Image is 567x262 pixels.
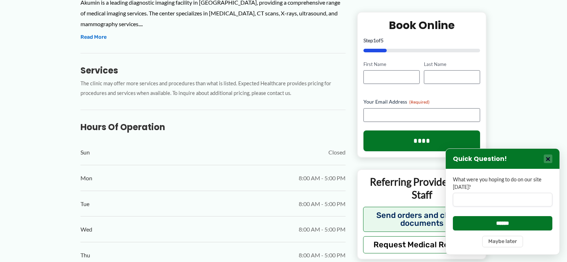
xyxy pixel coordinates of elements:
[363,175,481,201] p: Referring Providers and Staff
[80,122,346,133] h3: Hours of Operation
[363,98,480,105] label: Your Email Address
[373,37,376,43] span: 1
[363,18,480,32] h2: Book Online
[453,176,552,191] label: What were you hoping to do on our site [DATE]?
[453,155,507,163] h3: Quick Question!
[80,173,92,184] span: Mon
[424,61,480,67] label: Last Name
[80,147,90,158] span: Sun
[80,224,92,235] span: Wed
[80,250,90,261] span: Thu
[80,79,346,98] p: The clinic may offer more services and procedures than what is listed. Expected Healthcare provid...
[328,147,346,158] span: Closed
[299,224,346,235] span: 8:00 AM - 5:00 PM
[482,236,523,247] button: Maybe later
[80,33,107,42] button: Read More
[80,65,346,76] h3: Services
[299,250,346,261] span: 8:00 AM - 5:00 PM
[299,173,346,184] span: 8:00 AM - 5:00 PM
[299,199,346,209] span: 8:00 AM - 5:00 PM
[363,206,481,232] button: Send orders and clinical documents
[80,199,89,209] span: Tue
[363,38,480,43] p: Step of
[409,99,430,105] span: (Required)
[363,61,420,67] label: First Name
[363,236,481,253] button: Request Medical Records
[381,37,383,43] span: 5
[544,154,552,163] button: Close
